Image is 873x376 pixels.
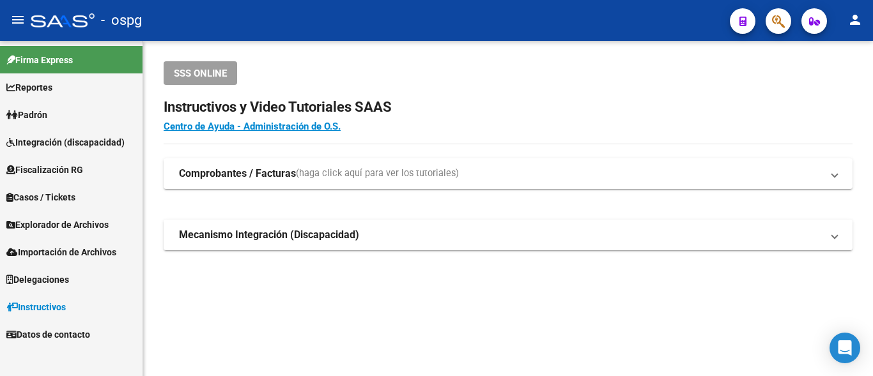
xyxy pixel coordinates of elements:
h2: Instructivos y Video Tutoriales SAAS [164,95,853,119]
span: (haga click aquí para ver los tutoriales) [296,167,459,181]
button: SSS ONLINE [164,61,237,85]
span: Reportes [6,80,52,94]
span: Datos de contacto [6,327,90,342]
span: Importación de Archivos [6,245,116,259]
span: Integración (discapacidad) [6,135,125,149]
mat-icon: menu [10,12,26,27]
mat-expansion-panel-header: Mecanismo Integración (Discapacidad) [164,220,853,250]
div: Open Intercom Messenger [830,333,860,363]
span: SSS ONLINE [174,68,227,79]
mat-icon: person [847,12,863,27]
span: - ospg [101,6,142,34]
span: Padrón [6,108,47,122]
span: Fiscalización RG [6,163,83,177]
span: Explorador de Archivos [6,218,109,232]
strong: Comprobantes / Facturas [179,167,296,181]
span: Firma Express [6,53,73,67]
span: Delegaciones [6,273,69,287]
span: Casos / Tickets [6,190,75,204]
strong: Mecanismo Integración (Discapacidad) [179,228,359,242]
mat-expansion-panel-header: Comprobantes / Facturas(haga click aquí para ver los tutoriales) [164,158,853,189]
span: Instructivos [6,300,66,314]
a: Centro de Ayuda - Administración de O.S. [164,121,341,132]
